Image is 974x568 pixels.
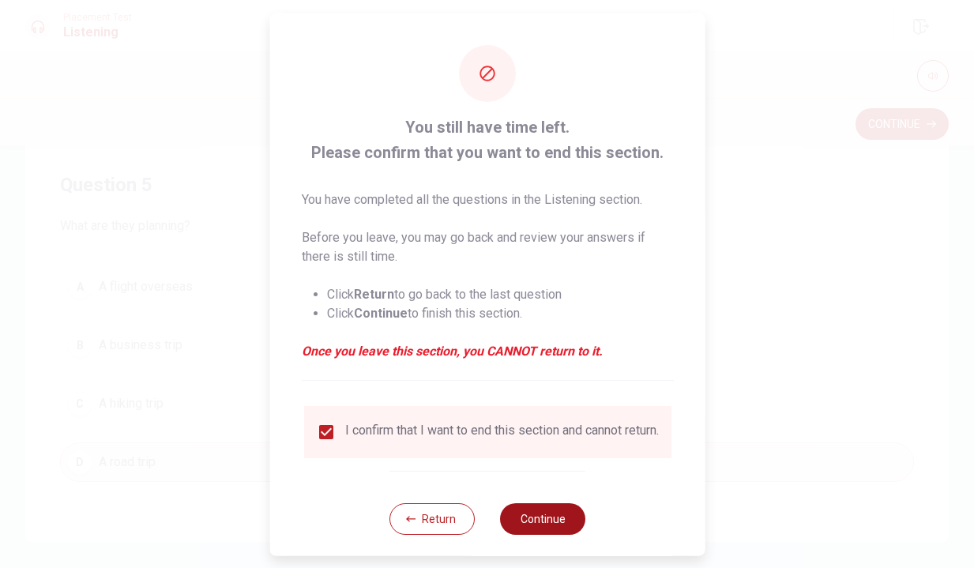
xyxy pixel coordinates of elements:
strong: Continue [353,305,407,320]
button: Return [389,502,475,534]
li: Click to go back to the last question [326,284,673,303]
p: Before you leave, you may go back and review your answers if there is still time. [301,228,673,265]
em: Once you leave this section, you CANNOT return to it. [301,341,673,360]
strong: Return [353,286,393,301]
span: You still have time left. Please confirm that you want to end this section. [301,114,673,164]
li: Click to finish this section. [326,303,673,322]
button: Continue [500,502,585,534]
p: You have completed all the questions in the Listening section. [301,190,673,209]
div: I confirm that I want to end this section and cannot return. [344,422,658,441]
